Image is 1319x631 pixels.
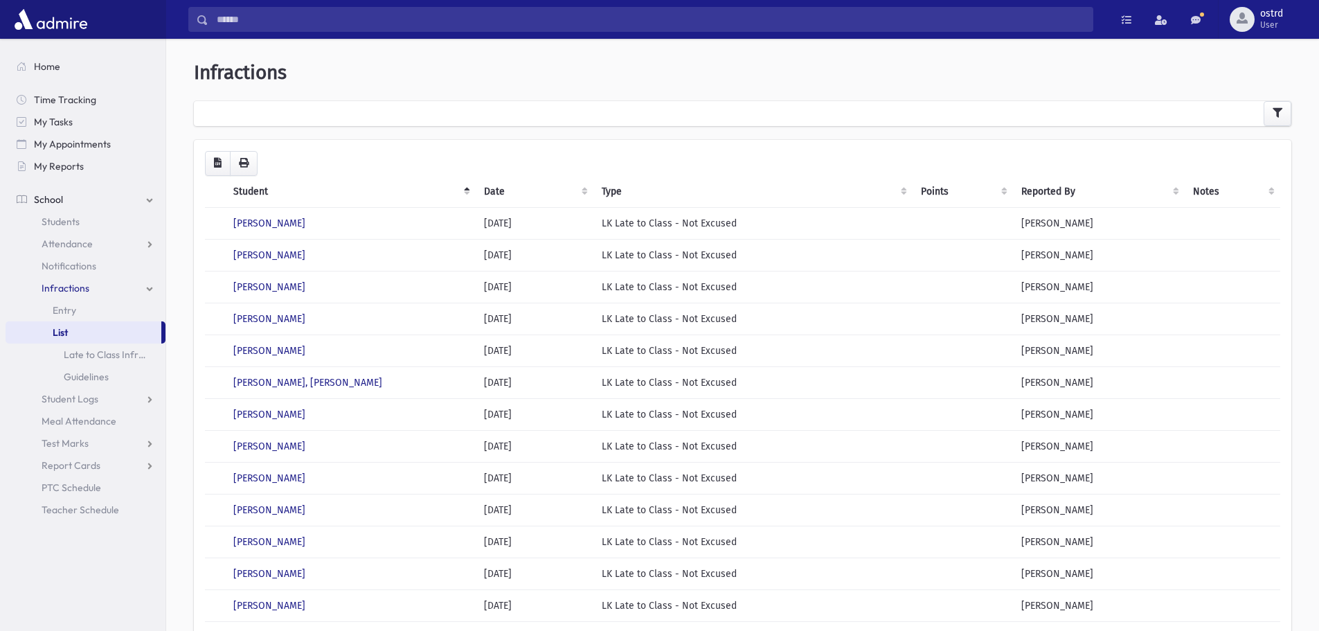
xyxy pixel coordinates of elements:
input: Search [208,7,1093,32]
span: Notifications [42,260,96,272]
a: Notifications [6,255,165,277]
span: Entry [53,304,76,317]
td: [PERSON_NAME] [1013,589,1185,621]
span: Attendance [42,238,93,250]
a: Attendance [6,233,165,255]
td: LK Late to Class - Not Excused [593,558,913,589]
a: Students [6,211,165,233]
a: [PERSON_NAME] [233,281,305,293]
span: Test Marks [42,437,89,450]
td: [PERSON_NAME] [1013,430,1185,462]
td: LK Late to Class - Not Excused [593,303,913,335]
a: PTC Schedule [6,477,165,499]
td: LK Late to Class - Not Excused [593,366,913,398]
span: My Reports [34,160,84,172]
td: LK Late to Class - Not Excused [593,239,913,271]
td: [PERSON_NAME] [1013,207,1185,239]
td: LK Late to Class - Not Excused [593,462,913,494]
a: List [6,321,161,344]
a: Student Logs [6,388,165,410]
td: [DATE] [476,589,593,621]
a: [PERSON_NAME] [233,472,305,484]
td: LK Late to Class - Not Excused [593,271,913,303]
td: [PERSON_NAME] [1013,303,1185,335]
a: [PERSON_NAME] [233,249,305,261]
th: Reported By: activate to sort column ascending [1013,176,1185,208]
td: LK Late to Class - Not Excused [593,494,913,526]
td: [DATE] [476,239,593,271]
td: [DATE] [476,207,593,239]
td: [PERSON_NAME] [1013,335,1185,366]
td: [PERSON_NAME] [1013,494,1185,526]
td: [DATE] [476,526,593,558]
td: [DATE] [476,462,593,494]
span: My Appointments [34,138,111,150]
a: My Appointments [6,133,165,155]
a: Report Cards [6,454,165,477]
a: Test Marks [6,432,165,454]
th: Notes: activate to sort column ascending [1185,176,1280,208]
span: User [1260,19,1283,30]
span: My Tasks [34,116,73,128]
a: Late to Class Infraction [6,344,165,366]
th: Type: activate to sort column ascending [593,176,913,208]
a: Infractions [6,277,165,299]
th: Date: activate to sort column ascending [476,176,593,208]
td: [PERSON_NAME] [1013,558,1185,589]
th: Points: activate to sort column ascending [913,176,1014,208]
td: [PERSON_NAME] [1013,366,1185,398]
td: LK Late to Class - Not Excused [593,335,913,366]
button: Print [230,151,258,176]
td: LK Late to Class - Not Excused [593,398,913,430]
button: CSV [205,151,231,176]
a: My Tasks [6,111,165,133]
a: Time Tracking [6,89,165,111]
a: [PERSON_NAME] [233,217,305,229]
td: [DATE] [476,558,593,589]
th: Student: activate to sort column descending [225,176,476,208]
td: [DATE] [476,271,593,303]
img: AdmirePro [11,6,91,33]
span: Student Logs [42,393,98,405]
span: School [34,193,63,206]
td: [PERSON_NAME] [1013,462,1185,494]
td: LK Late to Class - Not Excused [593,589,913,621]
a: [PERSON_NAME] [233,536,305,548]
span: Infractions [42,282,89,294]
td: [DATE] [476,430,593,462]
span: Report Cards [42,459,100,472]
td: [DATE] [476,335,593,366]
a: [PERSON_NAME] [233,504,305,516]
span: Time Tracking [34,94,96,106]
span: Infractions [194,61,287,84]
a: [PERSON_NAME] [233,313,305,325]
a: [PERSON_NAME] [233,600,305,612]
td: LK Late to Class - Not Excused [593,207,913,239]
a: [PERSON_NAME] [233,441,305,452]
a: My Reports [6,155,165,177]
a: [PERSON_NAME] [233,409,305,420]
span: Students [42,215,80,228]
a: Home [6,55,165,78]
a: Meal Attendance [6,410,165,432]
td: [DATE] [476,366,593,398]
a: School [6,188,165,211]
a: [PERSON_NAME] [233,345,305,357]
span: List [53,326,68,339]
a: [PERSON_NAME], [PERSON_NAME] [233,377,382,389]
a: Entry [6,299,165,321]
a: Teacher Schedule [6,499,165,521]
a: Guidelines [6,366,165,388]
td: LK Late to Class - Not Excused [593,526,913,558]
td: [DATE] [476,398,593,430]
span: PTC Schedule [42,481,101,494]
a: [PERSON_NAME] [233,568,305,580]
td: [PERSON_NAME] [1013,239,1185,271]
td: [PERSON_NAME] [1013,398,1185,430]
td: LK Late to Class - Not Excused [593,430,913,462]
td: [DATE] [476,303,593,335]
span: Teacher Schedule [42,504,119,516]
span: Meal Attendance [42,415,116,427]
span: Home [34,60,60,73]
span: ostrd [1260,8,1283,19]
